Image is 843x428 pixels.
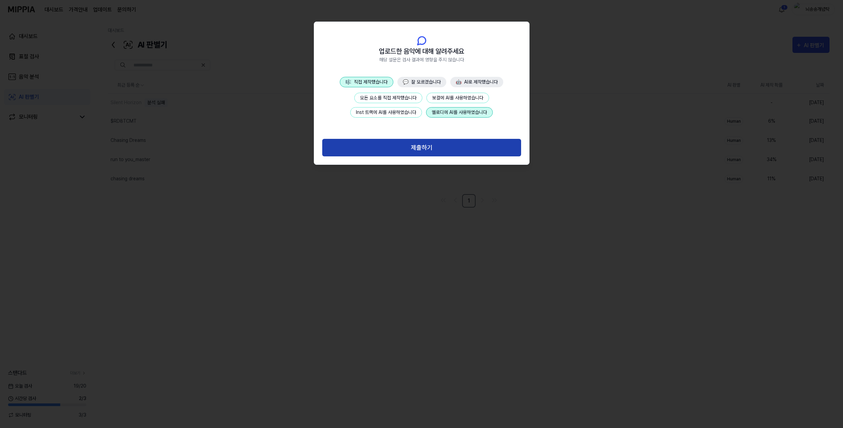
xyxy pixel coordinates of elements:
button: 제출하기 [322,139,521,157]
button: 💬잘 모르겠습니다 [397,77,446,87]
button: 모든 요소를 직접 제작했습니다 [354,93,422,103]
span: 해당 설문은 검사 결과에 영향을 주지 않습니다 [379,56,464,63]
span: 🤖 [456,79,461,85]
span: 💬 [403,79,409,85]
button: 멜로디에 AI를 사용하였습니다 [426,107,493,118]
button: 🎼직접 제작했습니다 [340,77,393,87]
button: 보컬에 AI를 사용하였습니다 [426,93,489,103]
span: 🎼 [345,79,351,85]
button: 🤖AI로 제작했습니다 [450,77,503,87]
span: 업로드한 음악에 대해 알려주세요 [379,46,464,56]
button: Inst 트랙에 AI를 사용하였습니다 [350,107,422,118]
